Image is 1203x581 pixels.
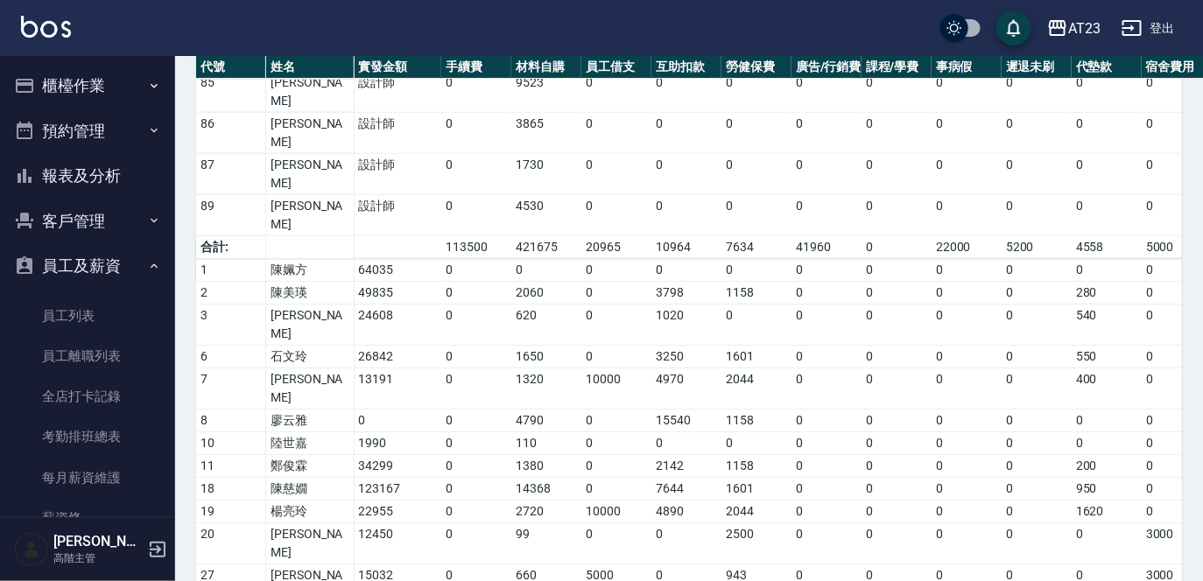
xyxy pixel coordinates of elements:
[266,282,354,304] td: 陳美瑛
[581,368,651,409] td: 10000
[441,523,511,564] td: 0
[1072,72,1142,113] td: 0
[196,154,266,195] td: 87
[354,500,441,523] td: 22955
[7,153,168,199] button: 報表及分析
[266,195,354,236] td: [PERSON_NAME]
[511,195,581,236] td: 4530
[441,478,511,500] td: 0
[511,500,581,523] td: 2720
[721,56,791,79] th: 勞健保費
[651,455,721,478] td: 2142
[511,523,581,564] td: 99
[862,455,932,478] td: 0
[721,500,791,523] td: 2044
[791,368,862,409] td: 0
[1072,523,1142,564] td: 0
[1072,259,1142,282] td: 0
[862,154,932,195] td: 0
[354,478,441,500] td: 123167
[721,478,791,500] td: 1601
[791,195,862,236] td: 0
[1002,455,1072,478] td: 0
[721,432,791,455] td: 0
[441,368,511,409] td: 0
[651,523,721,564] td: 0
[862,236,932,259] td: 0
[354,368,441,409] td: 13191
[862,523,932,564] td: 0
[196,346,266,368] td: 6
[354,113,441,154] td: 設計師
[1115,12,1182,45] button: 登出
[1002,236,1072,259] td: 5200
[1072,236,1142,259] td: 4558
[862,56,932,79] th: 課程/學費
[511,113,581,154] td: 3865
[1072,478,1142,500] td: 950
[354,282,441,304] td: 49835
[266,409,354,432] td: 廖云雅
[7,336,168,376] a: 員工離職列表
[266,113,354,154] td: [PERSON_NAME]
[651,236,721,259] td: 10964
[581,500,651,523] td: 10000
[932,72,1002,113] td: 0
[21,16,71,38] img: Logo
[651,259,721,282] td: 0
[1002,409,1072,432] td: 0
[721,236,791,259] td: 7634
[196,478,266,500] td: 18
[511,409,581,432] td: 4790
[266,346,354,368] td: 石文玲
[511,154,581,195] td: 1730
[53,533,143,550] h5: [PERSON_NAME]
[266,72,354,113] td: [PERSON_NAME]
[441,259,511,282] td: 0
[14,532,49,567] img: Person
[441,282,511,304] td: 0
[862,195,932,236] td: 0
[581,304,651,346] td: 0
[1002,523,1072,564] td: 0
[721,455,791,478] td: 1158
[511,236,581,259] td: 421675
[511,346,581,368] td: 1650
[196,432,266,455] td: 10
[932,56,1002,79] th: 事病假
[651,195,721,236] td: 0
[932,154,1002,195] td: 0
[354,346,441,368] td: 26842
[1002,500,1072,523] td: 0
[1002,368,1072,409] td: 0
[441,72,511,113] td: 0
[932,500,1002,523] td: 0
[7,199,168,244] button: 客戶管理
[791,432,862,455] td: 0
[441,455,511,478] td: 0
[441,113,511,154] td: 0
[651,478,721,500] td: 7644
[932,455,1002,478] td: 0
[932,113,1002,154] td: 0
[1072,154,1142,195] td: 0
[791,72,862,113] td: 0
[651,500,721,523] td: 4890
[354,56,441,79] th: 實發金額
[651,72,721,113] td: 0
[996,10,1031,45] button: save
[511,368,581,409] td: 1320
[266,455,354,478] td: 鄭俊霖
[53,550,143,566] p: 高階主管
[721,304,791,346] td: 0
[862,478,932,500] td: 0
[1002,154,1072,195] td: 0
[791,500,862,523] td: 0
[1072,304,1142,346] td: 540
[932,282,1002,304] td: 0
[1072,195,1142,236] td: 0
[581,113,651,154] td: 0
[721,154,791,195] td: 0
[721,113,791,154] td: 0
[511,282,581,304] td: 2060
